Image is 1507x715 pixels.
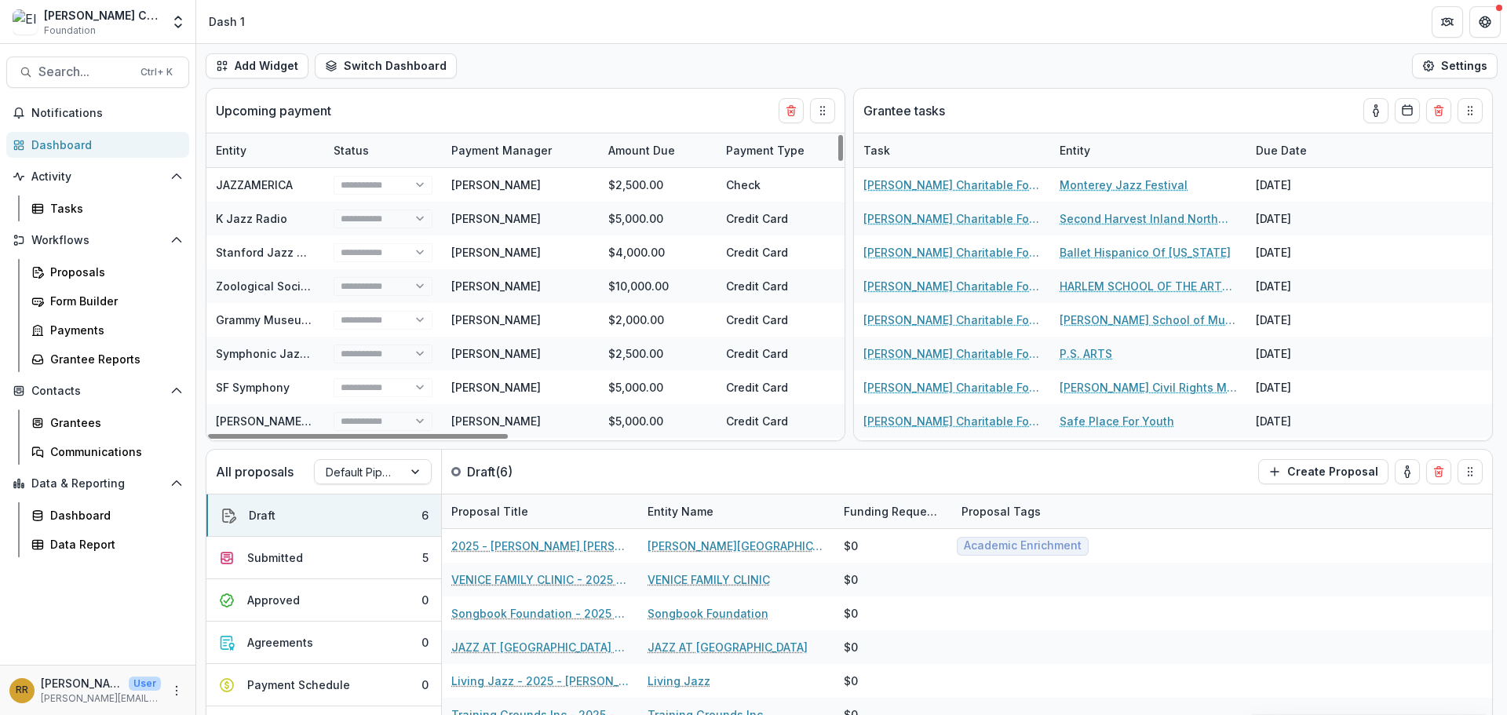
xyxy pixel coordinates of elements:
[599,404,717,438] div: $5,000.00
[25,439,189,465] a: Communications
[1246,133,1364,167] div: Due Date
[324,133,442,167] div: Status
[25,259,189,285] a: Proposals
[863,177,1041,193] a: [PERSON_NAME] Charitable Foundation Progress Report
[451,345,541,362] div: [PERSON_NAME]
[834,133,952,167] div: Due Date
[717,370,834,404] div: Credit Card
[50,322,177,338] div: Payments
[648,538,825,554] a: [PERSON_NAME][GEOGRAPHIC_DATA] Inc
[6,132,189,158] a: Dashboard
[854,133,1050,167] div: Task
[1246,438,1364,472] div: [DATE]
[717,269,834,303] div: Credit Card
[1246,168,1364,202] div: [DATE]
[1246,337,1364,370] div: [DATE]
[451,210,541,227] div: [PERSON_NAME]
[216,279,447,293] a: Zoological Society of [GEOGRAPHIC_DATA]
[1246,202,1364,235] div: [DATE]
[41,691,161,706] p: [PERSON_NAME][EMAIL_ADDRESS][DOMAIN_NAME]
[638,494,834,528] div: Entity Name
[25,195,189,221] a: Tasks
[31,234,164,247] span: Workflows
[442,503,538,520] div: Proposal Title
[1458,459,1483,484] button: Drag
[1060,413,1174,429] a: Safe Place For Youth
[247,549,303,566] div: Submitted
[451,571,629,588] a: VENICE FAMILY CLINIC - 2025 - [PERSON_NAME] [PERSON_NAME] Form
[13,9,38,35] img: Ella Fitzgerald Charitable Foundation
[203,10,251,33] nav: breadcrumb
[717,133,834,167] div: Payment Type
[599,133,717,167] div: Amount Due
[206,622,441,664] button: Agreements0
[451,413,541,429] div: [PERSON_NAME]
[442,133,599,167] div: Payment Manager
[1060,278,1237,294] a: HARLEM SCHOOL OF THE ARTS INC
[451,244,541,261] div: [PERSON_NAME]
[209,13,245,30] div: Dash 1
[1469,6,1501,38] button: Get Help
[421,507,429,523] div: 6
[38,64,131,79] span: Search...
[25,531,189,557] a: Data Report
[1050,133,1246,167] div: Entity
[1363,98,1388,123] button: toggle-assigned-to-me
[216,462,294,481] p: All proposals
[863,210,1041,227] a: [PERSON_NAME] Charitable Foundation Progress Report
[216,212,287,225] a: K Jazz Radio
[216,347,363,360] a: Symphonic Jazz Orchestra
[129,677,161,691] p: User
[247,592,300,608] div: Approved
[648,571,770,588] a: VENICE FAMILY CLINIC
[1060,210,1237,227] a: Second Harvest Inland Northwest
[599,142,684,159] div: Amount Due
[834,370,952,404] div: [DATE]
[467,462,585,481] p: Draft ( 6 )
[6,100,189,126] button: Notifications
[451,278,541,294] div: [PERSON_NAME]
[44,7,161,24] div: [PERSON_NAME] Charitable Foundation
[952,494,1148,528] div: Proposal Tags
[451,538,629,554] a: 2025 - [PERSON_NAME] [PERSON_NAME] Form
[249,507,275,523] div: Draft
[50,536,177,553] div: Data Report
[25,288,189,314] a: Form Builder
[1050,142,1100,159] div: Entity
[834,303,952,337] div: [DATE]
[216,313,370,326] a: Grammy Museum Missisippi
[1060,345,1112,362] a: P.S. ARTS
[1060,244,1231,261] a: Ballet Hispanico Of [US_STATE]
[834,235,952,269] div: [DATE]
[1412,53,1498,78] button: Settings
[599,303,717,337] div: $2,000.00
[421,677,429,693] div: 0
[779,98,804,123] button: Delete card
[41,675,122,691] p: [PERSON_NAME]
[206,537,441,579] button: Submitted5
[6,471,189,496] button: Open Data & Reporting
[1246,404,1364,438] div: [DATE]
[863,244,1041,261] a: [PERSON_NAME] Charitable Foundation Progress Report
[834,438,952,472] div: [DATE]
[6,228,189,253] button: Open Workflows
[31,107,183,120] span: Notifications
[599,202,717,235] div: $5,000.00
[50,264,177,280] div: Proposals
[1246,303,1364,337] div: [DATE]
[25,317,189,343] a: Payments
[216,178,293,192] a: JAZZAMERICA
[599,235,717,269] div: $4,000.00
[25,502,189,528] a: Dashboard
[844,639,858,655] div: $0
[717,202,834,235] div: Credit Card
[599,438,717,472] div: $5,000.00
[442,494,638,528] div: Proposal Title
[31,170,164,184] span: Activity
[31,477,164,491] span: Data & Reporting
[863,278,1041,294] a: [PERSON_NAME] Charitable Foundation Progress Report
[648,605,768,622] a: Songbook Foundation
